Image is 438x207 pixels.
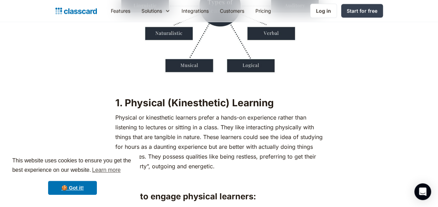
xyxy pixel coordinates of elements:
[115,175,323,184] p: ‍
[105,3,136,19] a: Features
[141,7,162,15] div: Solutions
[214,3,250,19] a: Customers
[91,165,122,175] a: learn more about cookies
[310,4,337,18] a: Log in
[12,156,133,175] span: This website uses cookies to ensure you get the best experience on our website.
[316,7,331,15] div: Log in
[176,3,214,19] a: Integrations
[250,3,277,19] a: Pricing
[136,3,176,19] div: Solutions
[115,191,256,201] strong: Ways to engage physical learners:
[347,7,377,15] div: Start for free
[115,80,323,90] p: ‍
[115,97,274,109] strong: 1. Physical (Kinesthetic) Learning
[341,4,383,18] a: Start for free
[48,181,97,195] a: dismiss cookie message
[115,113,323,171] p: Physical or kinesthetic learners prefer a hands-on experience rather than listening to lectures o...
[55,6,97,16] a: home
[414,183,431,200] div: Open Intercom Messenger
[6,150,139,201] div: cookieconsent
